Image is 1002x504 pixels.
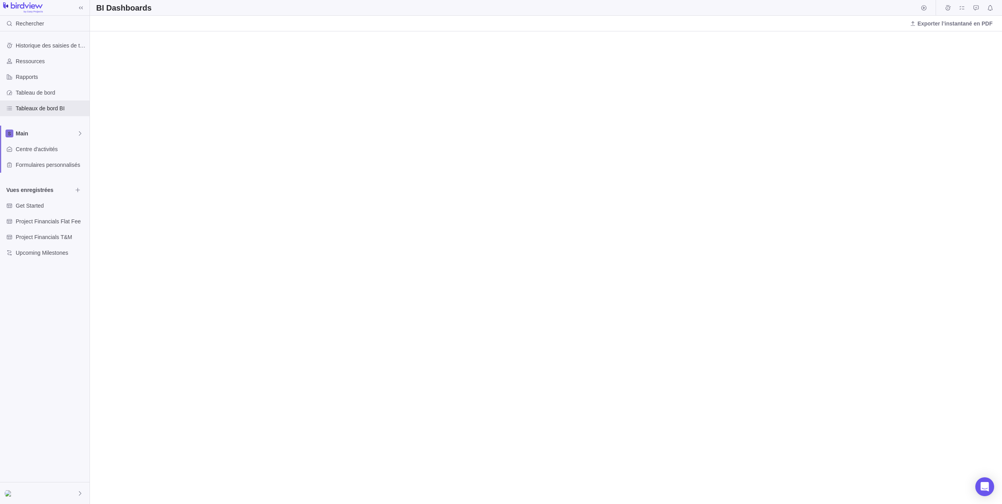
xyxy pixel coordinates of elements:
[956,6,967,12] a: Mes affectations
[96,2,152,13] h2: BI Dashboards
[918,2,929,13] span: Démarrer le minuteur
[72,184,83,195] span: Parcourir les vues
[985,2,996,13] span: Centre de notifications
[16,233,86,241] span: Project Financials T&M
[16,145,86,153] span: Centre d'activités
[985,6,996,12] a: Centre de notifications
[6,186,72,194] span: Vues enregistrées
[971,6,982,12] a: Demandes d'approbation
[975,477,994,496] div: Open Intercom Messenger
[918,20,993,27] span: Exporter l’instantané en PDF
[16,130,77,137] span: Main
[5,489,14,498] div: Axel Clauzon
[907,18,996,29] span: Exporter l’instantané en PDF
[971,2,982,13] span: Demandes d'approbation
[16,57,86,65] span: Ressources
[16,20,44,27] span: Rechercher
[16,89,86,97] span: Tableau de bord
[3,2,43,13] img: logo
[16,104,86,112] span: Tableaux de bord BI
[16,42,86,49] span: Historique des saisies de temps
[942,6,953,12] a: Feuilles de temps
[942,2,953,13] span: Feuilles de temps
[16,217,86,225] span: Project Financials Flat Fee
[16,161,86,169] span: Formulaires personnalisés
[956,2,967,13] span: Mes affectations
[16,73,86,81] span: Rapports
[16,202,86,210] span: Get Started
[16,249,86,257] span: Upcoming Milestones
[5,490,14,497] img: Show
